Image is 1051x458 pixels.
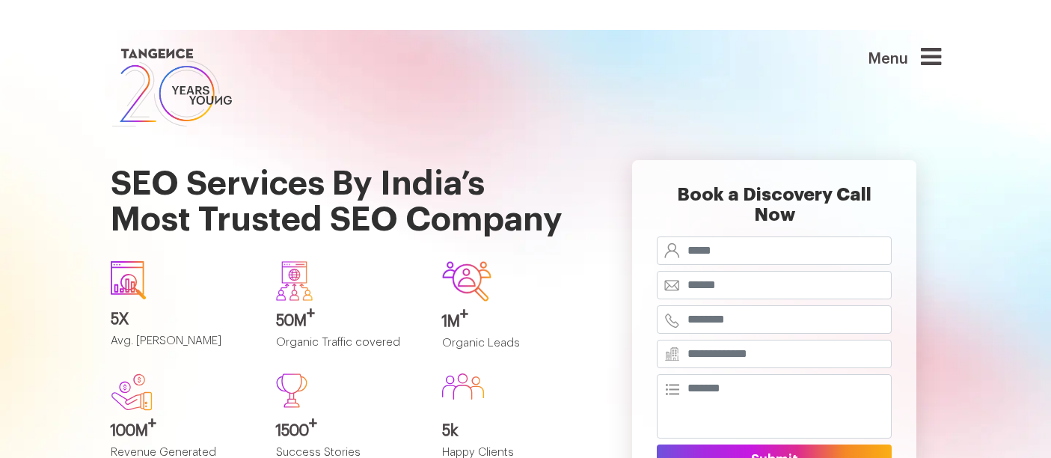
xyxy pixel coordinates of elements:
h2: Book a Discovery Call Now [657,185,892,236]
img: logo SVG [111,45,233,130]
p: Avg. [PERSON_NAME] [111,335,254,360]
h3: 1500 [276,423,420,439]
h1: SEO Services By India’s Most Trusted SEO Company [111,130,586,249]
h3: 5X [111,311,254,328]
img: Path%20473.svg [276,373,307,408]
h3: 1M [442,314,586,330]
img: Group%20586.svg [442,373,484,400]
sup: + [148,416,156,431]
h3: 5k [442,423,586,439]
sup: + [307,306,315,321]
sup: + [460,307,468,322]
p: Organic Leads [442,338,586,362]
p: Organic Traffic covered [276,337,420,361]
img: new.svg [111,373,153,411]
img: Group-640.svg [276,261,313,300]
img: Group-642.svg [442,261,491,301]
img: icon1.svg [111,261,147,299]
h3: 50M [276,313,420,329]
sup: + [309,416,317,431]
h3: 100M [111,423,254,439]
